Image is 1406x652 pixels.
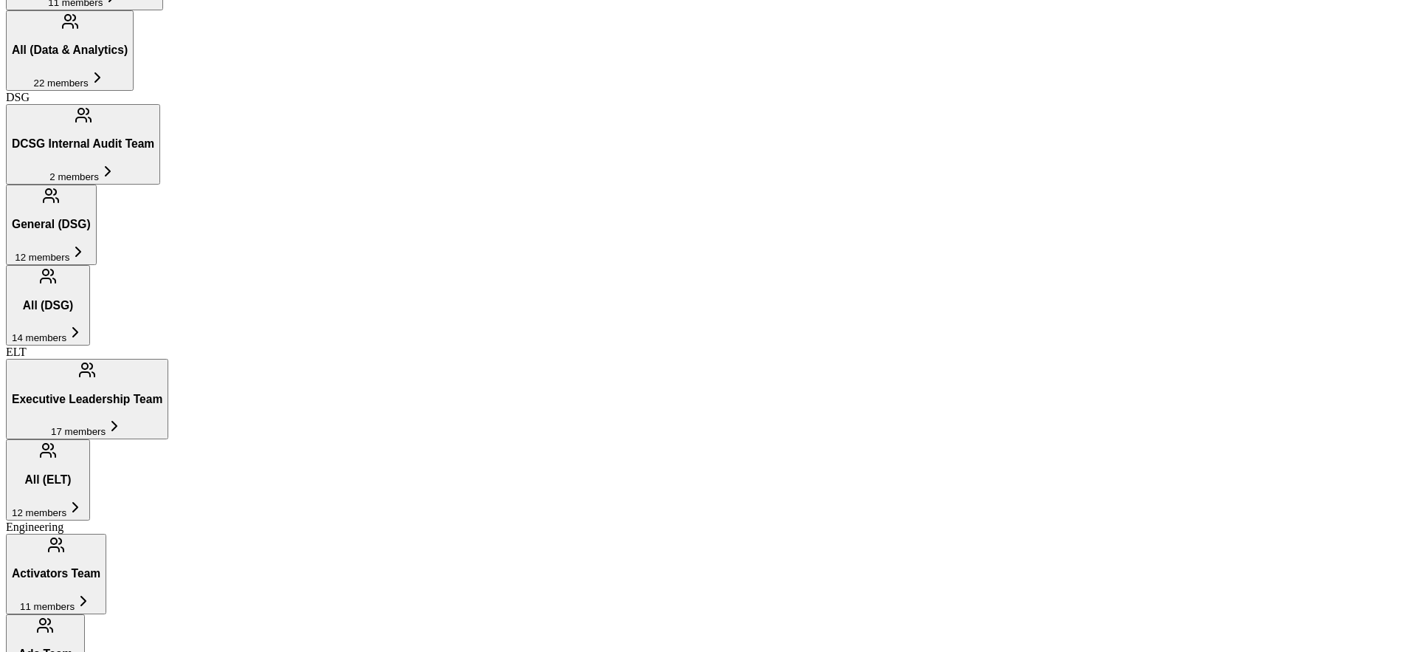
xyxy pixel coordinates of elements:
[51,426,106,437] span: 17 members
[49,171,99,182] span: 2 members
[6,104,160,185] button: DCSG Internal Audit Team2 members
[12,507,66,518] span: 12 members
[6,91,30,103] span: DSG
[12,299,84,312] h3: All (DSG)
[34,78,89,89] span: 22 members
[6,185,97,265] button: General (DSG)12 members
[6,359,168,439] button: Executive Leadership Team17 members
[20,601,75,612] span: 11 members
[12,393,162,406] h3: Executive Leadership Team
[6,439,90,520] button: All (ELT)12 members
[12,44,128,57] h3: All (Data & Analytics)
[6,521,63,533] span: Engineering
[12,332,66,343] span: 14 members
[6,10,134,91] button: All (Data & Analytics)22 members
[6,346,27,358] span: ELT
[15,252,69,263] span: 12 members
[12,567,100,580] h3: Activators Team
[12,218,91,231] h3: General (DSG)
[12,137,154,151] h3: DCSG Internal Audit Team
[6,534,106,614] button: Activators Team11 members
[12,473,84,487] h3: All (ELT)
[6,265,90,346] button: All (DSG)14 members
